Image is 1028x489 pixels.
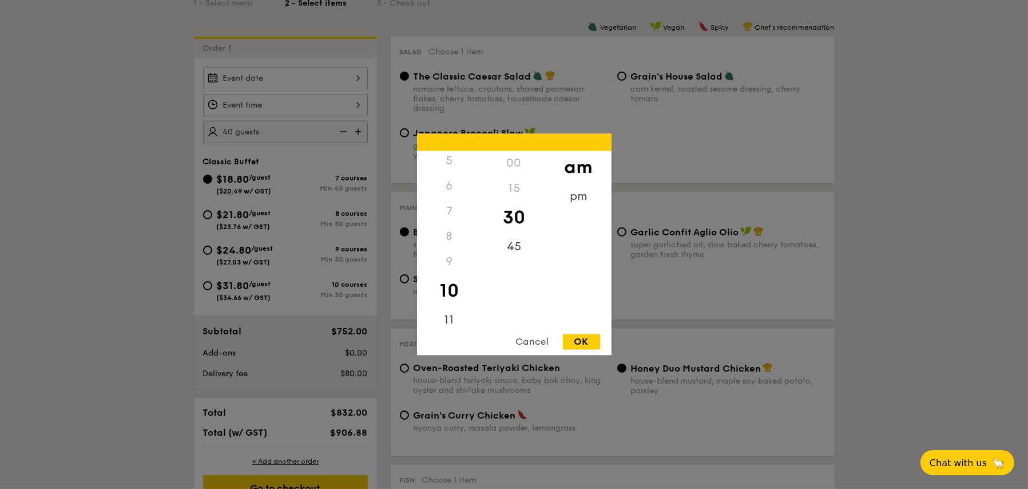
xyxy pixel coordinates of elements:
div: 8 [417,224,482,250]
div: 9 [417,250,482,275]
div: 10 [417,275,482,308]
div: 45 [482,235,546,260]
div: 15 [482,176,546,202]
div: 6 [417,174,482,199]
div: 5 [417,149,482,174]
span: Chat with us [930,458,987,468]
div: OK [563,334,600,350]
div: Cancel [505,334,561,350]
button: Chat with us🦙 [920,450,1014,475]
div: 7 [417,199,482,224]
div: 11 [417,308,482,333]
div: 00 [482,151,546,176]
div: am [546,151,611,184]
div: 30 [482,202,546,235]
span: 🦙 [991,456,1005,470]
div: pm [546,184,611,210]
